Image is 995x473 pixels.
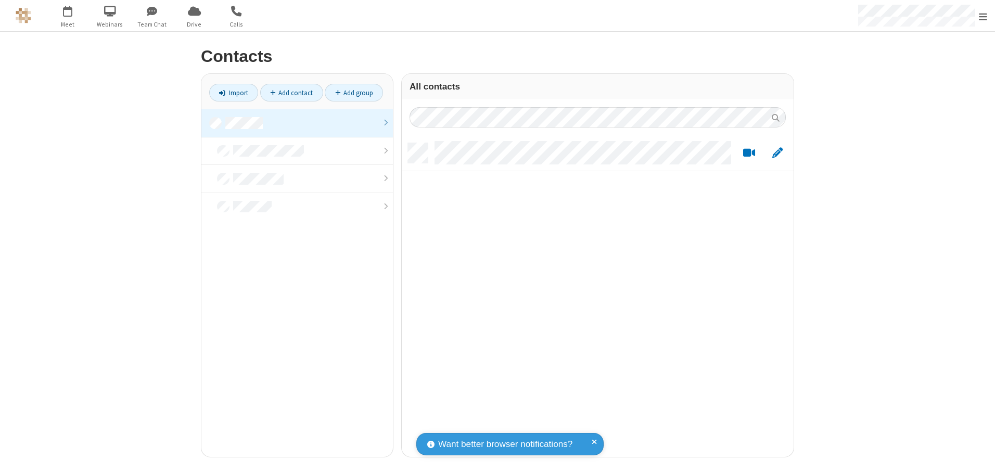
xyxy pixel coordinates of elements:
span: Meet [48,20,87,29]
a: Import [209,84,258,101]
h2: Contacts [201,47,794,66]
span: Webinars [91,20,130,29]
a: Add contact [260,84,323,101]
span: Team Chat [133,20,172,29]
button: Start a video meeting [739,147,759,160]
a: Add group [325,84,383,101]
h3: All contacts [410,82,786,92]
span: Want better browser notifications? [438,438,572,451]
span: Calls [217,20,256,29]
div: grid [402,135,794,457]
button: Edit [767,147,787,160]
img: QA Selenium DO NOT DELETE OR CHANGE [16,8,31,23]
span: Drive [175,20,214,29]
